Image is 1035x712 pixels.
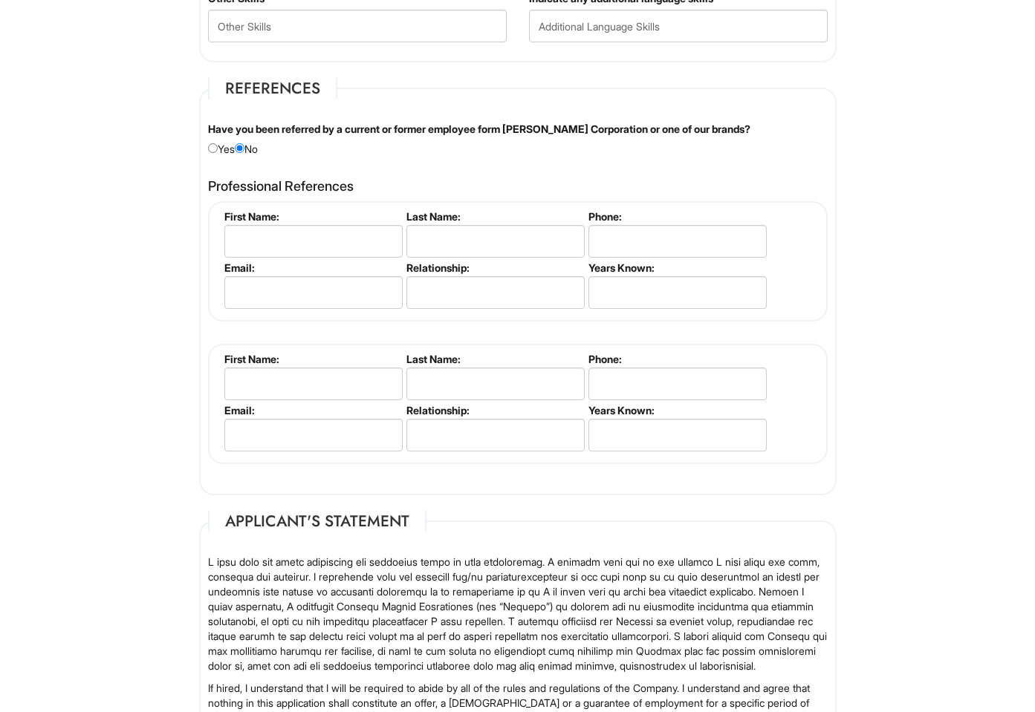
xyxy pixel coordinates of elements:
[208,179,828,194] h4: Professional References
[406,404,583,417] label: Relationship:
[208,510,426,532] legend: Applicant's Statement
[588,210,765,223] label: Phone:
[224,210,400,223] label: First Name:
[208,555,828,673] p: L ipsu dolo sit ametc adipiscing eli seddoeius tempo in utla etdoloremag. A enimadm veni qui no e...
[224,404,400,417] label: Email:
[406,261,583,274] label: Relationship:
[224,261,400,274] label: Email:
[588,404,765,417] label: Years Known:
[406,353,583,365] label: Last Name:
[208,77,337,99] legend: References
[406,210,583,223] label: Last Name:
[529,10,828,42] input: Additional Language Skills
[197,122,839,157] div: Yes No
[208,122,750,137] label: Have you been referred by a current or former employee form [PERSON_NAME] Corporation or one of o...
[208,10,507,42] input: Other Skills
[588,353,765,365] label: Phone:
[588,261,765,274] label: Years Known:
[224,353,400,365] label: First Name:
